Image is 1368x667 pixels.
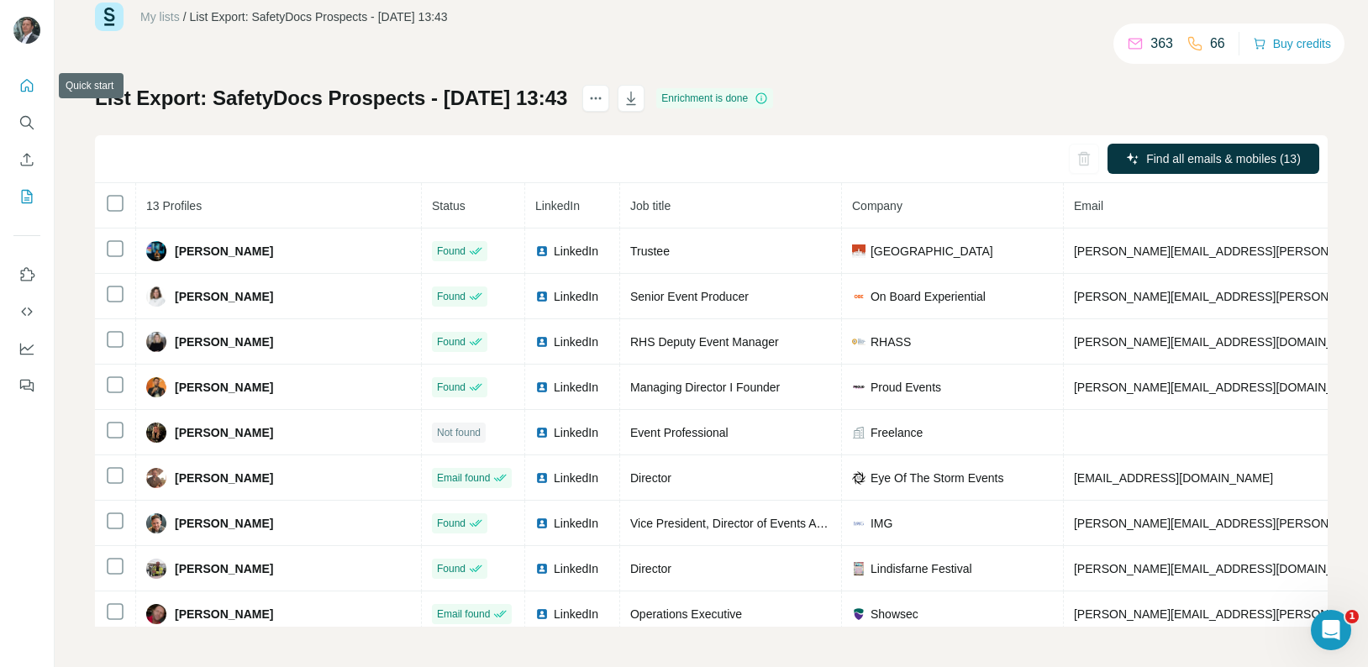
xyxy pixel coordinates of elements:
[554,379,598,396] span: LinkedIn
[871,243,993,260] span: [GEOGRAPHIC_DATA]
[630,607,742,621] span: Operations Executive
[437,289,466,304] span: Found
[13,71,40,101] button: Quick start
[871,606,918,622] span: Showsec
[13,260,40,290] button: Use Surfe on LinkedIn
[871,424,923,441] span: Freelance
[437,470,490,486] span: Email found
[630,517,917,530] span: Vice President, Director of Events Arts & Entertainment
[13,181,40,212] button: My lists
[146,513,166,533] img: Avatar
[146,377,166,397] img: Avatar
[1074,471,1273,485] span: [EMAIL_ADDRESS][DOMAIN_NAME]
[535,290,549,303] img: LinkedIn logo
[175,470,273,486] span: [PERSON_NAME]
[437,607,490,622] span: Email found
[535,199,580,213] span: LinkedIn
[437,334,466,349] span: Found
[852,471,866,485] img: company-logo
[175,560,273,577] span: [PERSON_NAME]
[13,17,40,44] img: Avatar
[437,425,481,440] span: Not found
[1146,150,1301,167] span: Find all emails & mobiles (13)
[852,335,866,349] img: company-logo
[554,424,598,441] span: LinkedIn
[630,290,749,303] span: Senior Event Producer
[630,471,671,485] span: Director
[852,199,902,213] span: Company
[13,144,40,175] button: Enrich CSV
[175,424,273,441] span: [PERSON_NAME]
[630,562,671,575] span: Director
[630,199,671,213] span: Job title
[535,562,549,575] img: LinkedIn logo
[1311,610,1351,650] iframe: Intercom live chat
[554,606,598,622] span: LinkedIn
[535,426,549,439] img: LinkedIn logo
[146,468,166,488] img: Avatar
[871,379,941,396] span: Proud Events
[175,333,273,350] span: [PERSON_NAME]
[146,604,166,624] img: Avatar
[190,8,448,25] div: List Export: SafetyDocs Prospects - [DATE] 13:43
[852,244,866,258] img: company-logo
[871,560,972,577] span: Lindisfarne Festival
[871,333,911,350] span: RHASS
[535,607,549,621] img: LinkedIn logo
[437,561,466,576] span: Found
[535,335,549,349] img: LinkedIn logo
[554,560,598,577] span: LinkedIn
[630,381,780,394] span: Managing Director I Founder
[1210,34,1225,54] p: 66
[146,199,202,213] span: 13 Profiles
[852,290,866,303] img: company-logo
[554,515,598,532] span: LinkedIn
[852,607,866,621] img: company-logo
[554,288,598,305] span: LinkedIn
[175,379,273,396] span: [PERSON_NAME]
[146,423,166,443] img: Avatar
[535,471,549,485] img: LinkedIn logo
[871,470,1003,486] span: Eye Of The Storm Events
[140,10,180,24] a: My lists
[437,516,466,531] span: Found
[1345,610,1359,623] span: 1
[13,333,40,364] button: Dashboard
[656,88,773,108] div: Enrichment is done
[437,244,466,259] span: Found
[554,243,598,260] span: LinkedIn
[146,332,166,352] img: Avatar
[13,108,40,138] button: Search
[437,380,466,395] span: Found
[630,244,670,258] span: Trustee
[1253,32,1331,55] button: Buy credits
[535,517,549,530] img: LinkedIn logo
[13,297,40,327] button: Use Surfe API
[630,426,729,439] span: Event Professional
[554,333,598,350] span: LinkedIn
[1108,144,1319,174] button: Find all emails & mobiles (13)
[535,244,549,258] img: LinkedIn logo
[1074,199,1103,213] span: Email
[146,286,166,307] img: Avatar
[175,515,273,532] span: [PERSON_NAME]
[582,85,609,112] button: actions
[852,562,866,575] img: company-logo
[432,199,466,213] span: Status
[630,335,779,349] span: RHS Deputy Event Manager
[175,288,273,305] span: [PERSON_NAME]
[95,3,124,31] img: Surfe Logo
[183,8,187,25] li: /
[554,470,598,486] span: LinkedIn
[535,381,549,394] img: LinkedIn logo
[871,515,892,532] span: IMG
[852,517,866,530] img: company-logo
[95,85,567,112] h1: List Export: SafetyDocs Prospects - [DATE] 13:43
[1150,34,1173,54] p: 363
[175,606,273,622] span: [PERSON_NAME]
[175,243,273,260] span: [PERSON_NAME]
[13,370,40,401] button: Feedback
[146,241,166,261] img: Avatar
[852,381,866,394] img: company-logo
[871,288,986,305] span: On Board Experiential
